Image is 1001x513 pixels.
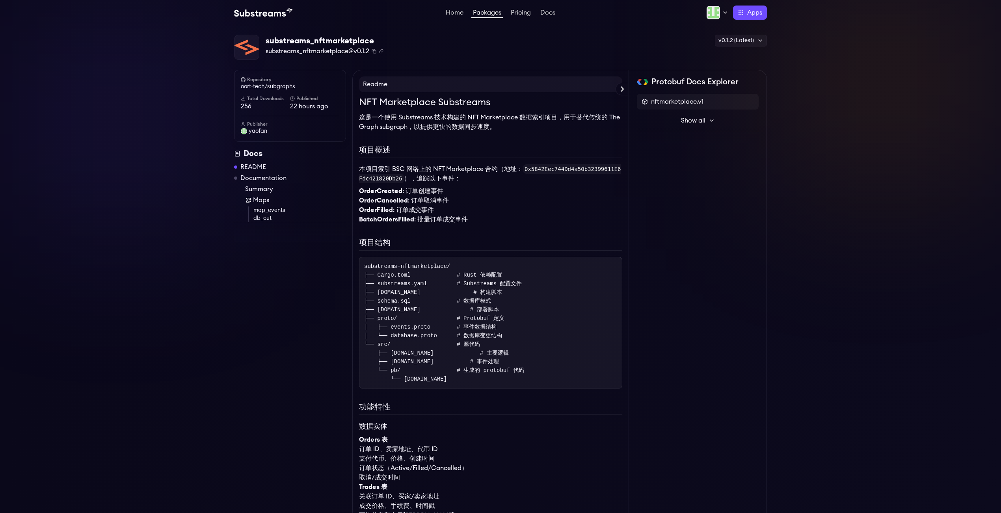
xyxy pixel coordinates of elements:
li: : 订单创建事件 [359,186,622,196]
a: Summary [245,184,346,194]
code: 0x5842Eec744Dd4a50b32399611E6Fdc421820Db26 [359,164,621,183]
button: Copy package name and version [372,49,376,54]
h2: Protobuf Docs Explorer [651,76,739,87]
li: : 订单取消事件 [359,196,622,205]
strong: OrderFilled [359,207,393,213]
li: : 订单成交事件 [359,205,622,215]
img: github [241,77,246,82]
li: 支付代币、价格、创建时间 [359,454,622,463]
a: Maps [245,195,346,205]
span: substreams_nftmarketplace@v0.1.2 [266,46,369,56]
h6: Publisher [241,121,339,127]
code: substreams-nftmarketplace/ ├── Cargo.toml # Rust 依赖配置 ├── substreams.yaml # Substreams 配置文件 ├── [... [364,263,524,382]
li: 订单 ID、卖家地址、代币 ID [359,444,622,454]
a: Documentation [240,173,287,183]
a: Home [444,9,465,17]
h2: 项目结构 [359,237,622,251]
img: Map icon [245,197,251,203]
div: Docs [234,148,346,159]
h6: Total Downloads [241,95,290,102]
img: Profile [706,6,720,20]
strong: OrderCancelled [359,197,408,204]
div: v0.1.2 (Latest) [715,35,767,46]
li: 取消/成交时间 [359,473,622,482]
strong: Orders 表 [359,437,388,443]
a: map_events [253,206,346,214]
li: 订单状态（Active/Filled/Cancelled） [359,463,622,473]
span: Show all [681,116,705,125]
img: Substream's logo [234,8,292,17]
h6: Published [290,95,339,102]
img: User Avatar [241,128,247,134]
span: 22 hours ago [290,102,339,111]
strong: BatchOrdersFilled [359,216,414,223]
li: : 批量订单成交事件 [359,215,622,224]
h2: 功能特性 [359,401,622,415]
li: 成交价格、手续费、时间戳 [359,501,622,511]
a: README [240,162,266,172]
img: Protobuf [637,79,648,85]
a: db_out [253,214,346,222]
a: Packages [471,9,503,18]
a: oort-tech/subgraphs [241,83,339,91]
strong: Trades 表 [359,484,387,490]
span: 256 [241,102,290,111]
a: Docs [539,9,557,17]
span: nftmarketplace.v1 [651,97,703,106]
h6: Repository [241,76,339,83]
a: yaofan [241,127,339,135]
p: 这是一个使用 Substreams 技术构建的 NFT Marketplace 数据索引项目，用于替代传统的 The Graph subgraph，以提供更快的数据同步速度。 [359,113,622,132]
button: Copy .spkg link to clipboard [379,49,383,54]
h4: Readme [359,76,622,92]
h3: 数据实体 [359,421,622,432]
h2: 项目概述 [359,144,622,158]
h1: NFT Marketplace Substreams [359,95,622,110]
div: substreams_nftmarketplace [266,35,383,46]
a: Pricing [509,9,532,17]
strong: OrderCreated [359,188,402,194]
li: 关联订单 ID、买家/卖家地址 [359,492,622,501]
button: Show all [637,113,759,128]
span: yaofan [249,127,267,135]
p: 本项目索引 BSC 网络上的 NFT Marketplace 合约（地址： ），追踪以下事件： [359,164,622,183]
span: Apps [747,8,762,17]
img: Package Logo [234,35,259,59]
